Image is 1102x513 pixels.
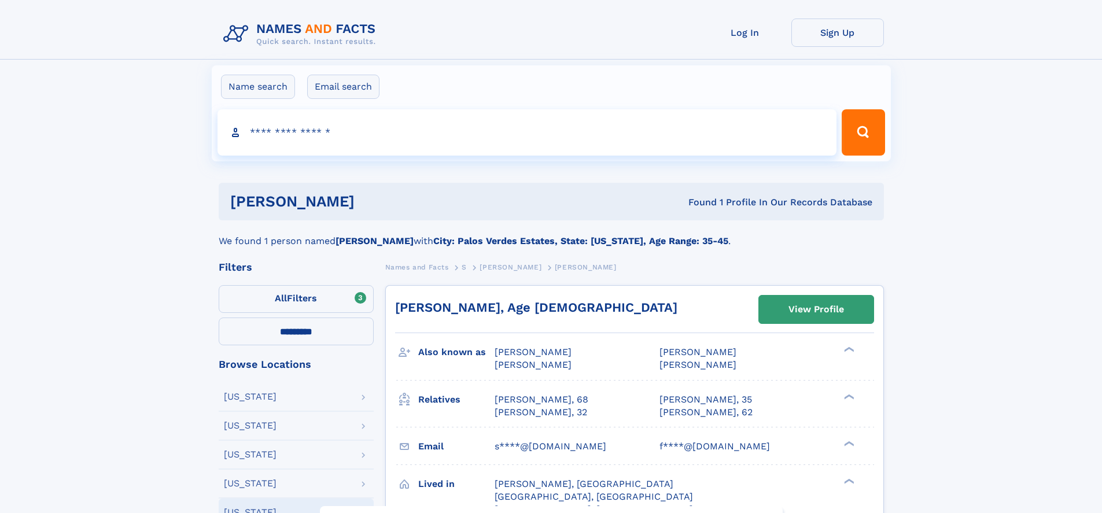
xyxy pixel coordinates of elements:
[699,19,791,47] a: Log In
[791,19,884,47] a: Sign Up
[224,392,277,401] div: [US_STATE]
[495,346,572,357] span: [PERSON_NAME]
[218,109,837,156] input: search input
[418,474,495,494] h3: Lived in
[495,491,693,502] span: [GEOGRAPHIC_DATA], [GEOGRAPHIC_DATA]
[842,109,884,156] button: Search Button
[555,263,617,271] span: [PERSON_NAME]
[418,437,495,456] h3: Email
[385,260,449,274] a: Names and Facts
[224,450,277,459] div: [US_STATE]
[230,194,522,209] h1: [PERSON_NAME]
[759,296,874,323] a: View Profile
[495,406,587,419] a: [PERSON_NAME], 32
[659,346,736,357] span: [PERSON_NAME]
[307,75,379,99] label: Email search
[221,75,295,99] label: Name search
[841,346,855,353] div: ❯
[418,390,495,409] h3: Relatives
[521,196,872,209] div: Found 1 Profile In Our Records Database
[841,440,855,447] div: ❯
[788,296,844,323] div: View Profile
[659,393,752,406] a: [PERSON_NAME], 35
[462,260,467,274] a: S
[219,359,374,370] div: Browse Locations
[841,393,855,400] div: ❯
[495,359,572,370] span: [PERSON_NAME]
[659,406,753,419] a: [PERSON_NAME], 62
[219,262,374,272] div: Filters
[480,263,541,271] span: [PERSON_NAME]
[659,359,736,370] span: [PERSON_NAME]
[841,477,855,485] div: ❯
[275,293,287,304] span: All
[336,235,414,246] b: [PERSON_NAME]
[224,421,277,430] div: [US_STATE]
[480,260,541,274] a: [PERSON_NAME]
[219,19,385,50] img: Logo Names and Facts
[495,478,673,489] span: [PERSON_NAME], [GEOGRAPHIC_DATA]
[219,220,884,248] div: We found 1 person named with .
[219,285,374,313] label: Filters
[418,342,495,362] h3: Also known as
[462,263,467,271] span: S
[495,393,588,406] a: [PERSON_NAME], 68
[433,235,728,246] b: City: Palos Verdes Estates, State: [US_STATE], Age Range: 35-45
[395,300,677,315] a: [PERSON_NAME], Age [DEMOGRAPHIC_DATA]
[224,479,277,488] div: [US_STATE]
